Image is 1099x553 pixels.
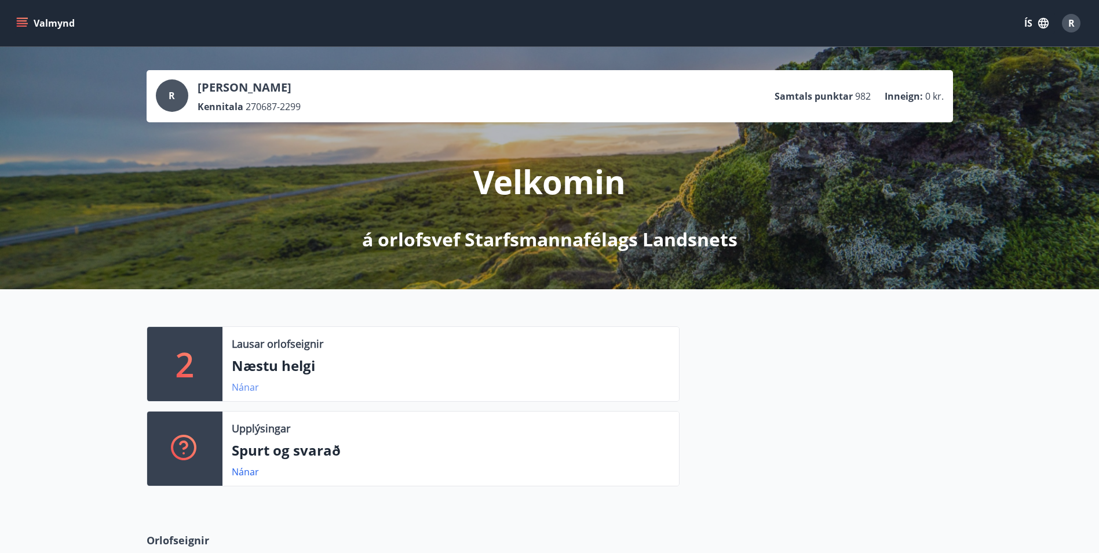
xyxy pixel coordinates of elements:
[176,342,194,386] p: 2
[232,465,259,478] a: Nánar
[232,356,670,376] p: Næstu helgi
[169,89,175,102] span: R
[198,79,301,96] p: [PERSON_NAME]
[925,90,944,103] span: 0 kr.
[1068,17,1075,30] span: R
[1018,13,1055,34] button: ÍS
[232,336,323,351] p: Lausar orlofseignir
[232,421,290,436] p: Upplýsingar
[855,90,871,103] span: 982
[362,227,737,252] p: á orlofsvef Starfsmannafélags Landsnets
[775,90,853,103] p: Samtals punktar
[147,533,209,548] span: Orlofseignir
[232,381,259,394] a: Nánar
[198,100,243,113] p: Kennitala
[232,441,670,460] p: Spurt og svarað
[473,159,626,203] p: Velkomin
[885,90,923,103] p: Inneign :
[246,100,301,113] span: 270687-2299
[14,13,79,34] button: menu
[1057,9,1085,37] button: R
